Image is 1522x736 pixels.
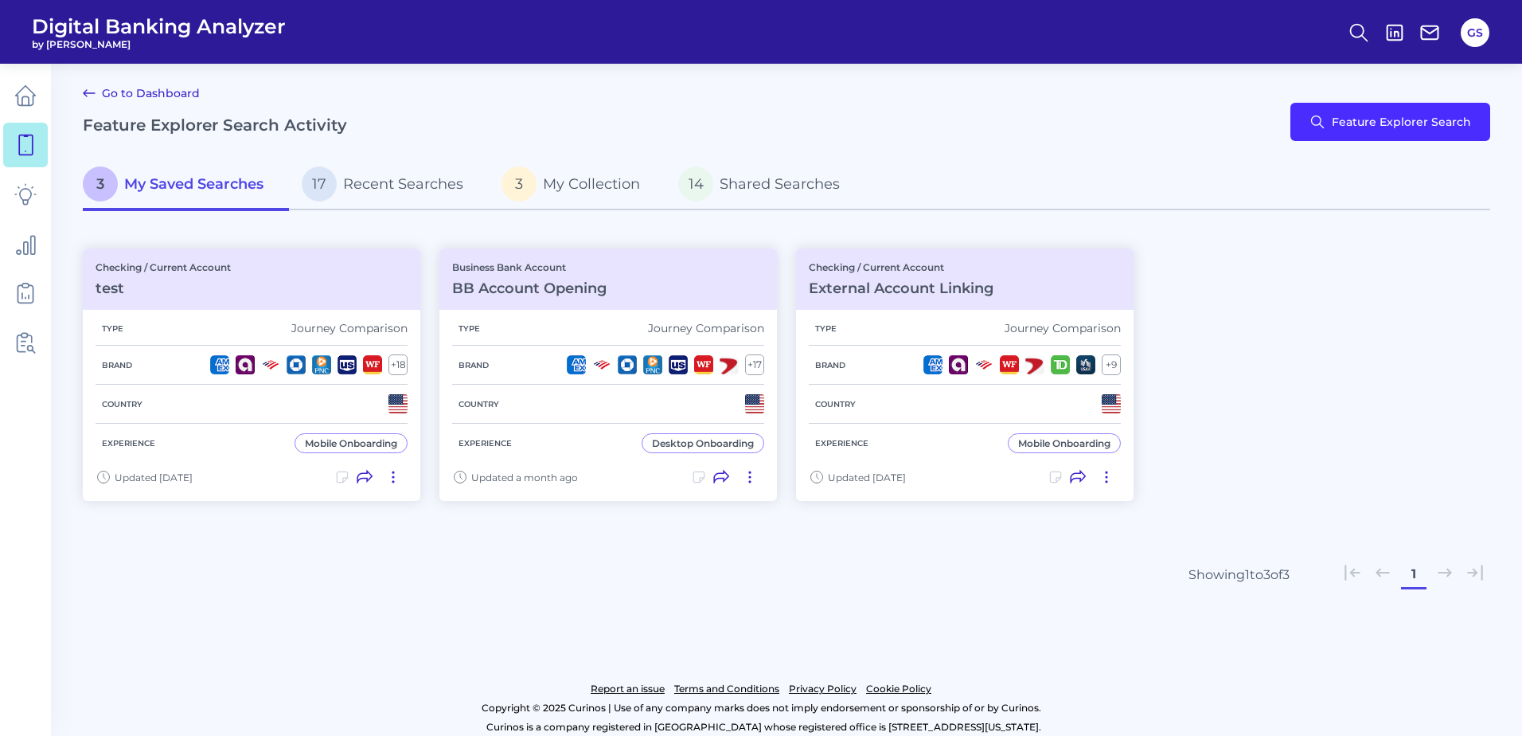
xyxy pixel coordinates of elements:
[678,166,713,202] span: 14
[809,323,843,334] h5: Type
[745,354,764,375] div: + 17
[83,249,420,501] a: Checking / Current AccounttestTypeJourney ComparisonBrand+18CountryExperienceMobile OnboardingUpd...
[388,354,408,375] div: + 18
[32,38,286,50] span: by [PERSON_NAME]
[1188,567,1290,582] div: Showing 1 to 3 of 3
[124,175,263,193] span: My Saved Searches
[115,472,193,483] span: Updated [DATE]
[1290,103,1490,141] button: Feature Explorer Search
[452,261,607,273] p: Business Bank Account
[809,360,852,370] h5: Brand
[452,438,518,448] h5: Experience
[809,261,993,273] p: Checking / Current Account
[302,166,337,202] span: 17
[291,321,408,335] div: Journey Comparison
[1005,321,1121,335] div: Journey Comparison
[652,437,754,449] div: Desktop Onboarding
[489,160,665,211] a: 3My Collection
[305,437,397,449] div: Mobile Onboarding
[32,14,286,38] span: Digital Banking Analyzer
[452,323,486,334] h5: Type
[1461,18,1489,47] button: GS
[343,175,463,193] span: Recent Searches
[648,321,764,335] div: Journey Comparison
[789,679,857,699] a: Privacy Policy
[543,175,640,193] span: My Collection
[452,360,495,370] h5: Brand
[809,438,875,448] h5: Experience
[1401,562,1426,587] button: 1
[828,472,906,483] span: Updated [DATE]
[96,323,130,334] h5: Type
[720,175,840,193] span: Shared Searches
[591,679,665,699] a: Report an issue
[1102,354,1121,375] div: + 9
[796,249,1134,501] a: Checking / Current AccountExternal Account LinkingTypeJourney ComparisonBrand+9CountryExperienceM...
[1018,437,1110,449] div: Mobile Onboarding
[96,280,231,297] h3: test
[809,280,993,297] h3: External Account Linking
[1332,115,1471,128] span: Feature Explorer Search
[439,249,777,501] a: Business Bank AccountBB Account OpeningTypeJourney ComparisonBrand+17CountryExperienceDesktop Onb...
[83,84,200,103] a: Go to Dashboard
[83,166,118,202] span: 3
[289,160,489,211] a: 17Recent Searches
[96,261,231,273] p: Checking / Current Account
[78,699,1444,718] p: Copyright © 2025 Curinos | Use of any company marks does not imply endorsement or sponsorship of ...
[96,438,162,448] h5: Experience
[809,399,862,409] h5: Country
[96,399,149,409] h5: Country
[83,115,347,135] h2: Feature Explorer Search Activity
[452,280,607,297] h3: BB Account Opening
[471,472,578,483] span: Updated a month ago
[452,399,505,409] h5: Country
[674,679,779,699] a: Terms and Conditions
[83,160,289,211] a: 3My Saved Searches
[501,166,537,202] span: 3
[665,160,865,211] a: 14Shared Searches
[96,360,139,370] h5: Brand
[866,679,931,699] a: Cookie Policy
